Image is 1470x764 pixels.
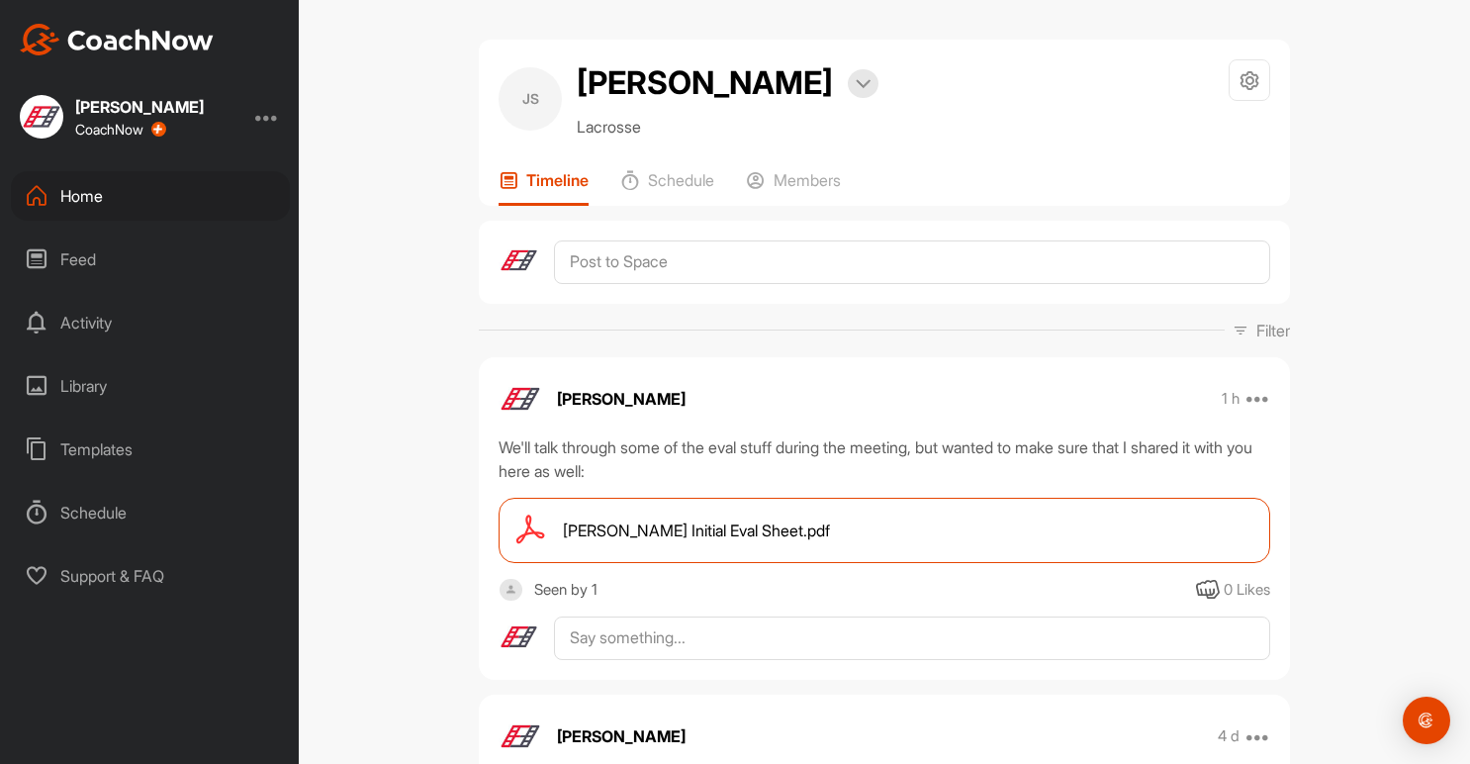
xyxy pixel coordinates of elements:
[1403,697,1450,744] div: Open Intercom Messenger
[11,235,290,284] div: Feed
[534,578,597,603] div: Seen by 1
[577,59,833,107] h2: [PERSON_NAME]
[75,99,204,115] div: [PERSON_NAME]
[499,578,523,603] img: square_default-ef6cabf814de5a2bf16c804365e32c732080f9872bdf737d349900a9daf73cf9.png
[499,715,542,758] img: avatar
[774,170,841,190] p: Members
[499,617,539,657] img: avatar
[499,67,562,131] div: JS
[577,115,878,139] p: Lacrosse
[1218,726,1240,746] p: 4 d
[1256,319,1290,342] p: Filter
[1224,579,1270,602] div: 0 Likes
[75,122,166,138] div: CoachNow
[20,95,63,139] img: square_8a3ccd1c7fb510988821fde97193d6a1.jpg
[11,298,290,347] div: Activity
[648,170,714,190] p: Schedule
[557,724,686,748] p: [PERSON_NAME]
[20,24,214,55] img: CoachNow
[11,425,290,474] div: Templates
[11,171,290,221] div: Home
[526,170,589,190] p: Timeline
[499,435,1270,483] div: We'll talk through some of the eval stuff during the meeting, but wanted to make sure that I shar...
[856,79,871,89] img: arrow-down
[557,387,686,411] p: [PERSON_NAME]
[11,361,290,411] div: Library
[1222,389,1240,409] p: 1 h
[499,377,542,421] img: avatar
[11,551,290,601] div: Support & FAQ
[563,519,830,542] span: [PERSON_NAME] Initial Eval Sheet.pdf
[11,488,290,537] div: Schedule
[499,498,1270,563] a: [PERSON_NAME] Initial Eval Sheet.pdf
[499,240,539,281] img: avatar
